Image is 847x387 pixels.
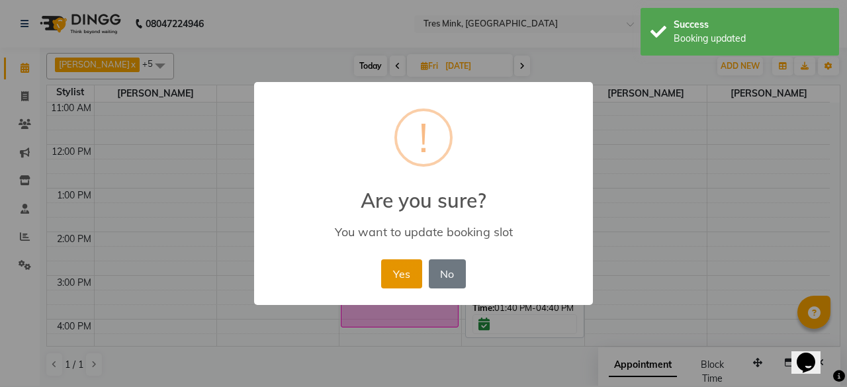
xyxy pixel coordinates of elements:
button: No [429,259,466,288]
iframe: chat widget [791,334,834,374]
div: Booking updated [674,32,829,46]
div: Success [674,18,829,32]
h2: Are you sure? [254,173,593,212]
div: ! [419,111,428,164]
div: You want to update booking slot [273,224,574,239]
button: Yes [381,259,422,288]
